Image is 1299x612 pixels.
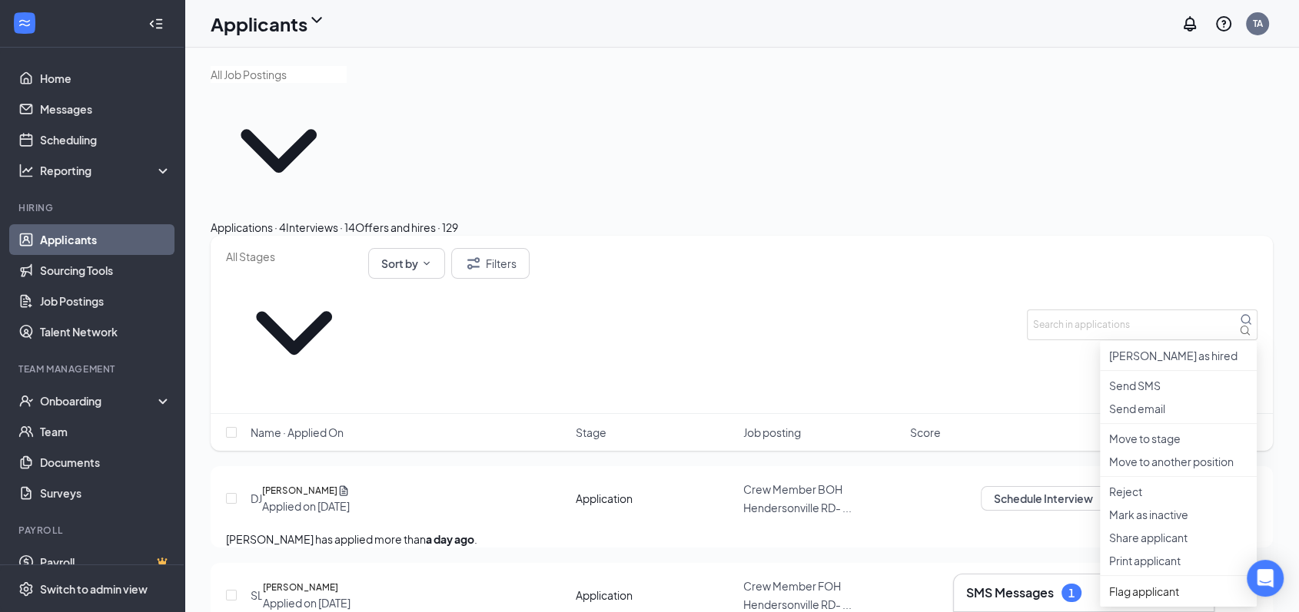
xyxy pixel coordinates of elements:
[18,393,34,409] svg: UserCheck
[1109,484,1248,499] p: Reject
[40,163,172,178] div: Reporting
[355,219,458,236] div: Offers and hires · 129
[262,498,350,514] div: Applied on [DATE]
[576,491,734,506] div: Application
[226,265,362,401] svg: ChevronDown
[251,491,262,506] div: DJ
[426,532,474,546] b: a day ago
[18,163,34,178] svg: Analysis
[40,547,171,577] a: PayrollCrown
[381,258,418,269] span: Sort by
[40,286,171,316] a: Job Postings
[262,483,337,498] h5: [PERSON_NAME]
[451,248,530,279] button: Filter Filters
[576,587,734,603] div: Application
[40,478,171,508] a: Surveys
[743,501,852,514] span: Hendersonville RD- ...
[40,224,171,255] a: Applicants
[1068,587,1075,600] div: 1
[1240,313,1252,326] svg: MagnifyingGlass
[211,219,286,236] div: Applications · 4
[307,11,326,29] svg: ChevronDown
[17,15,32,31] svg: WorkstreamLogo
[1214,15,1233,33] svg: QuestionInfo
[981,486,1106,511] button: Schedule Interview
[368,248,445,279] button: Sort byChevronDown
[1247,560,1284,597] div: Open Intercom Messenger
[40,416,171,447] a: Team
[40,94,171,124] a: Messages
[40,63,171,94] a: Home
[421,258,432,269] svg: ChevronDown
[743,597,852,611] span: Hendersonville RD- ...
[40,581,148,597] div: Switch to admin view
[211,11,307,37] h1: Applicants
[40,447,171,478] a: Documents
[40,393,158,409] div: Onboarding
[1253,17,1263,30] div: TA
[743,425,801,440] span: Job posting
[226,531,1257,547] p: [PERSON_NAME] has applied more than .
[18,581,34,597] svg: Settings
[286,219,355,236] div: Interviews · 14
[251,425,344,440] span: Name · Applied On
[966,584,1054,601] h3: SMS Messages
[464,254,483,273] svg: Filter
[263,580,338,595] h5: [PERSON_NAME]
[40,316,171,347] a: Talent Network
[226,248,362,265] input: All Stages
[743,482,842,496] span: Crew Member BOH
[18,201,168,214] div: Hiring
[910,425,941,440] span: Score
[40,124,171,155] a: Scheduling
[251,587,263,603] div: SL
[18,524,168,537] div: Payroll
[337,483,350,498] svg: Document
[18,362,168,375] div: Team Management
[1109,507,1248,522] p: Mark as inactive
[211,83,347,219] svg: ChevronDown
[1027,309,1257,340] input: Search in applications
[743,579,841,593] span: Crew Member FOH
[211,66,347,83] input: All Job Postings
[576,425,606,440] span: Stage
[40,255,171,286] a: Sourcing Tools
[148,16,164,31] svg: Collapse
[1181,15,1199,33] svg: Notifications
[263,595,350,610] div: Applied on [DATE]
